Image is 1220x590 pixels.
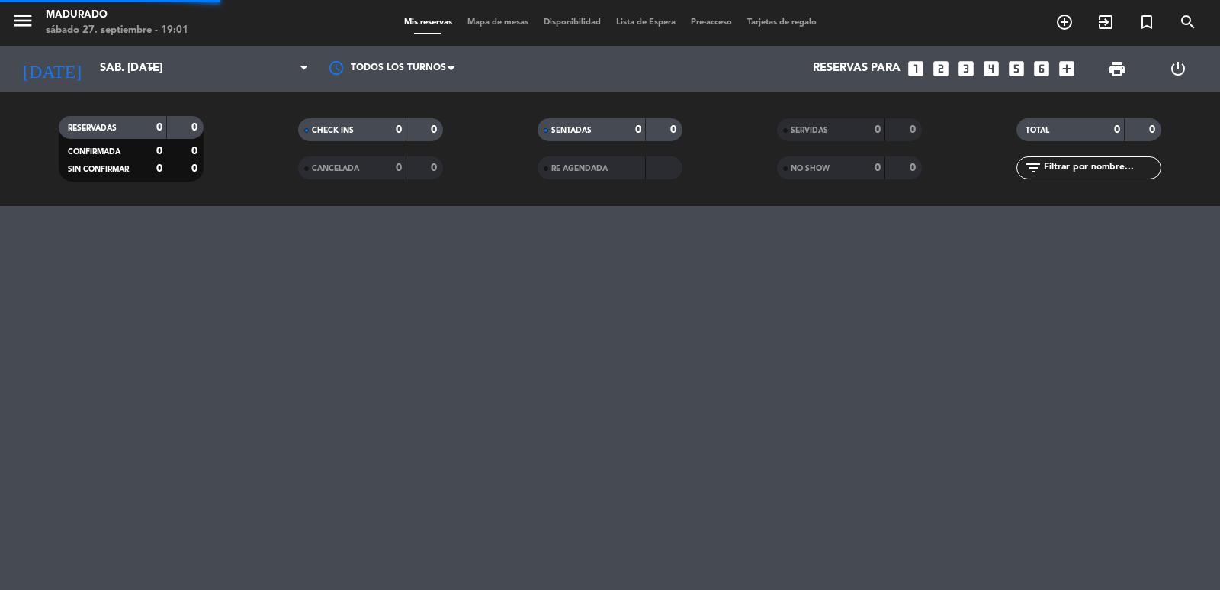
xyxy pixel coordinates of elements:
[191,146,201,156] strong: 0
[46,23,188,38] div: sábado 27. septiembre - 19:01
[1042,160,1161,176] input: Filtrar por nombre...
[1055,13,1074,31] i: add_circle_outline
[396,18,460,27] span: Mis reservas
[396,163,402,173] strong: 0
[431,163,440,173] strong: 0
[670,124,679,135] strong: 0
[740,18,824,27] span: Tarjetas de regalo
[156,122,162,133] strong: 0
[142,60,160,78] i: arrow_drop_down
[1096,13,1115,31] i: exit_to_app
[312,127,354,134] span: CHECK INS
[11,9,34,37] button: menu
[931,59,951,79] i: looks_two
[156,163,162,174] strong: 0
[1108,60,1126,78] span: print
[956,59,976,79] i: looks_3
[813,62,901,76] span: Reservas para
[1169,60,1187,78] i: power_settings_new
[1148,46,1209,92] div: LOG OUT
[536,18,608,27] span: Disponibilidad
[396,124,402,135] strong: 0
[46,8,188,23] div: Madurado
[312,165,359,172] span: CANCELADA
[635,124,641,135] strong: 0
[551,165,608,172] span: RE AGENDADA
[431,124,440,135] strong: 0
[1006,59,1026,79] i: looks_5
[906,59,926,79] i: looks_one
[1138,13,1156,31] i: turned_in_not
[1057,59,1077,79] i: add_box
[1149,124,1158,135] strong: 0
[11,52,92,85] i: [DATE]
[910,163,919,173] strong: 0
[191,163,201,174] strong: 0
[1026,127,1049,134] span: TOTAL
[875,124,881,135] strong: 0
[551,127,592,134] span: SENTADAS
[608,18,683,27] span: Lista de Espera
[156,146,162,156] strong: 0
[1114,124,1120,135] strong: 0
[981,59,1001,79] i: looks_4
[791,165,830,172] span: NO SHOW
[191,122,201,133] strong: 0
[68,166,129,173] span: SIN CONFIRMAR
[1024,159,1042,177] i: filter_list
[875,163,881,173] strong: 0
[1179,13,1197,31] i: search
[11,9,34,32] i: menu
[68,148,120,156] span: CONFIRMADA
[1032,59,1051,79] i: looks_6
[460,18,536,27] span: Mapa de mesas
[910,124,919,135] strong: 0
[68,124,117,132] span: RESERVADAS
[683,18,740,27] span: Pre-acceso
[791,127,828,134] span: SERVIDAS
